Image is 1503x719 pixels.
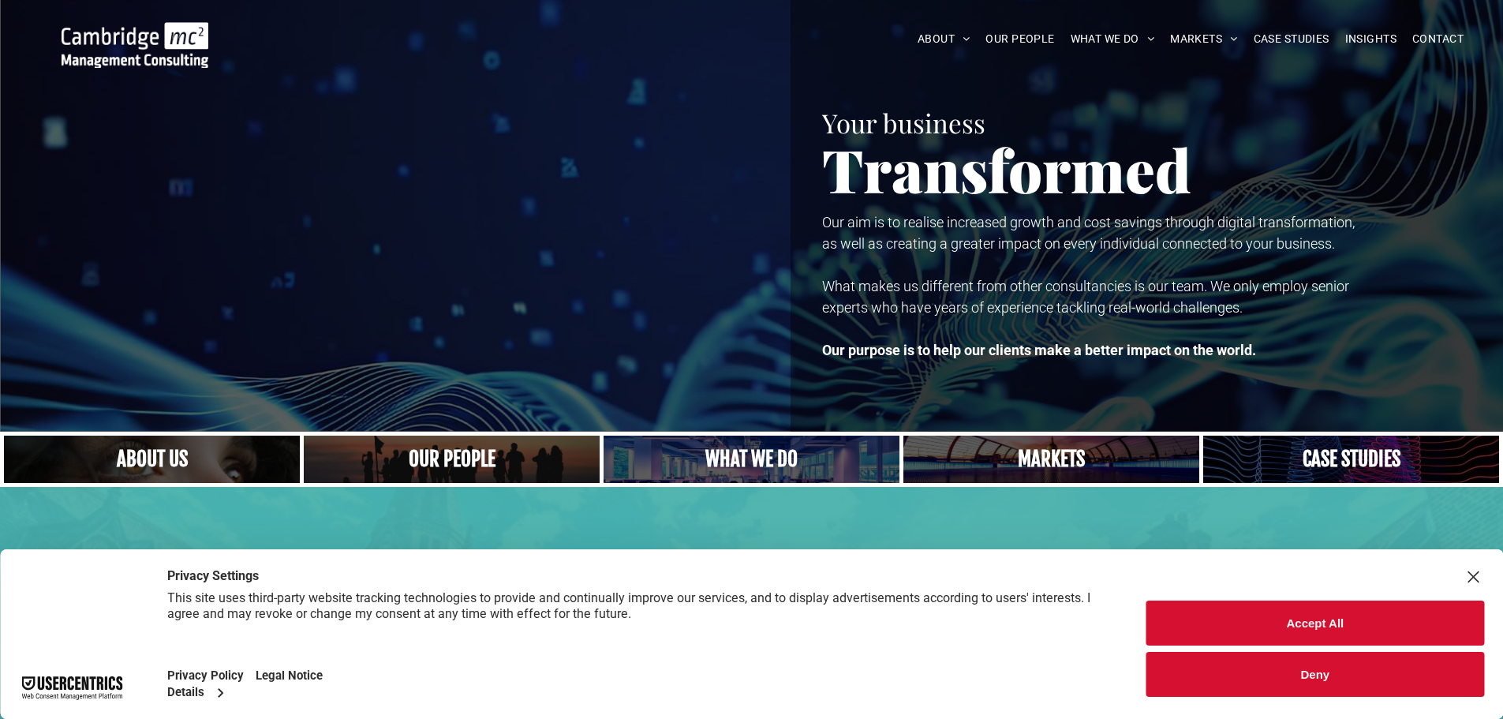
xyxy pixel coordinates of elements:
span: What makes us different from other consultancies is our team. We only employ senior experts who h... [822,278,1349,316]
a: A crowd in silhouette at sunset, on a rise or lookout point [304,436,600,483]
a: Close up of woman's face, centered on her eyes [4,436,300,483]
span: Our aim is to realise increased growth and cost savings through digital transformation, as well a... [822,214,1355,252]
strong: Our purpose is to help our clients make a better impact on the world. [822,342,1256,358]
a: OUR PEOPLE [978,27,1062,51]
a: CASE STUDIES [1246,27,1337,51]
a: Your Business Transformed | Cambridge Management Consulting [62,24,208,41]
a: Telecoms | Decades of Experience Across Multiple Industries & Regions [903,436,1199,483]
span: Your business [822,105,985,140]
a: CONTACT [1404,27,1471,51]
a: CASE STUDIES | See an Overview of All Our Case Studies | Cambridge Management Consulting [1203,436,1499,483]
a: ABOUT [910,27,978,51]
img: Go to Homepage [62,22,208,68]
span: Transformed [822,129,1191,208]
a: WHAT WE DO [1063,27,1163,51]
a: INSIGHTS [1337,27,1404,51]
a: A yoga teacher lifting his whole body off the ground in the peacock pose [604,436,899,483]
a: MARKETS [1162,27,1245,51]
